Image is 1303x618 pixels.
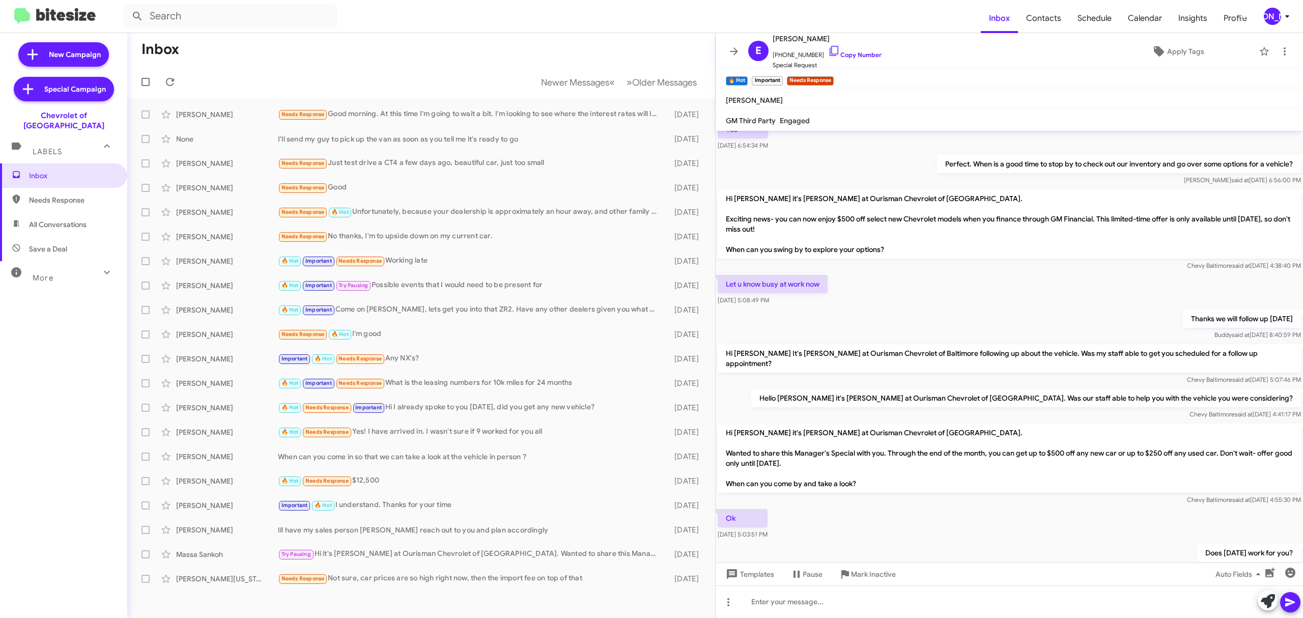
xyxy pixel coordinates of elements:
div: [DATE] [663,329,707,340]
small: Needs Response [787,76,834,86]
div: [PERSON_NAME] [176,109,278,120]
div: [PERSON_NAME] [176,354,278,364]
span: Buddy [DATE] 8:40:59 PM [1214,331,1301,339]
button: Next [620,72,703,93]
span: Try Pausing [338,282,368,289]
span: Try Pausing [281,551,311,557]
button: Templates [716,565,782,583]
span: [DATE] 5:03:51 PM [718,530,768,538]
div: Good [278,182,663,193]
span: 🔥 Hot [331,331,349,338]
div: [DATE] [663,280,707,291]
div: [DATE] [663,549,707,559]
span: Needs Response [281,111,325,118]
span: said at [1235,410,1253,418]
span: Important [281,355,308,362]
div: [DATE] [663,109,707,120]
div: [PERSON_NAME] [176,207,278,217]
div: Not sure, car prices are so high right now, then the import fee on top of that [278,573,663,584]
span: said at [1232,331,1250,339]
span: Special Request [773,60,882,70]
div: $12,500 [278,475,663,487]
div: [DATE] [663,500,707,511]
span: Needs Response [338,258,382,264]
div: Possible events that I would need to be present for [278,279,663,291]
span: 🔥 Hot [281,306,299,313]
span: said at [1232,496,1250,503]
div: Come on [PERSON_NAME], lets get you into that ZR2. Have any other dealers given you what you want... [278,304,663,316]
span: Needs Response [281,184,325,191]
div: Massa Sankoh [176,549,278,559]
span: Needs Response [305,429,349,435]
div: Any NX's? [278,353,663,364]
div: [PERSON_NAME] [176,256,278,266]
div: [DATE] [663,452,707,462]
span: Needs Response [281,233,325,240]
span: Templates [724,565,774,583]
div: [PERSON_NAME] [176,232,278,242]
div: [PERSON_NAME] [176,183,278,193]
div: Ill have my sales person [PERSON_NAME] reach out to you and plan accordingly [278,525,663,535]
div: I'm good [278,328,663,340]
p: Thanks we will follow up [DATE] [1183,310,1301,328]
span: Labels [33,147,62,156]
p: Hi [PERSON_NAME] It's [PERSON_NAME] at Ourisman Chevrolet of Baltimore following up about the veh... [718,344,1301,373]
div: None [176,134,278,144]
p: Does [DATE] work for you? [1197,544,1301,562]
span: Insights [1170,4,1215,33]
div: Hi it's [PERSON_NAME] at Ourisman Chevrolet of [GEOGRAPHIC_DATA]. Wanted to share this Manager's ... [278,548,663,560]
nav: Page navigation example [535,72,703,93]
span: Needs Response [281,575,325,582]
span: Auto Fields [1215,565,1264,583]
div: What is the leasing numbers for 10k miles for 24 months [278,377,663,389]
div: Just test drive a CT4 a few days ago, beautiful car, just too small [278,157,663,169]
button: Apply Tags [1101,42,1254,61]
p: Let u know busy at work now [718,275,828,293]
p: Perfect. When is a good time to stop by to check out our inventory and go over some options for a... [937,155,1301,173]
span: « [609,76,615,89]
span: Needs Response [305,477,349,484]
span: 🔥 Hot [281,380,299,386]
small: 🔥 Hot [726,76,748,86]
span: Needs Response [338,380,382,386]
span: Needs Response [281,160,325,166]
button: Mark Inactive [831,565,904,583]
div: [DATE] [663,476,707,486]
p: Hello [PERSON_NAME] it's [PERSON_NAME] at Ourisman Chevrolet of [GEOGRAPHIC_DATA]. Was our staff ... [751,389,1301,407]
span: [PERSON_NAME] [773,33,882,45]
div: [DATE] [663,232,707,242]
h1: Inbox [141,41,179,58]
div: No thanks, I'm to upside down on my current car. [278,231,663,242]
div: Yes! I have arrived in. I wasn't sure if 9 worked for you all [278,426,663,438]
span: Needs Response [281,209,325,215]
span: 🔥 Hot [281,282,299,289]
div: [PERSON_NAME] [176,452,278,462]
span: [DATE] 6:54:34 PM [718,142,768,149]
span: said at [1231,176,1249,184]
span: Pause [803,565,823,583]
span: [DATE] 5:08:49 PM [718,296,769,304]
span: Chevy Baltimore [DATE] 4:55:30 PM [1187,496,1301,503]
span: Save a Deal [29,244,67,254]
span: Needs Response [281,331,325,338]
span: [PERSON_NAME] [DATE] 6:56:00 PM [1184,176,1301,184]
span: 🔥 Hot [281,429,299,435]
div: [DATE] [663,574,707,584]
div: [DATE] [663,427,707,437]
span: Engaged [780,116,810,125]
p: Hi [PERSON_NAME] it's [PERSON_NAME] at Ourisman Chevrolet of [GEOGRAPHIC_DATA]. Wanted to share t... [718,424,1301,493]
div: [PERSON_NAME][US_STATE] [176,574,278,584]
span: Important [305,282,332,289]
span: Older Messages [632,77,697,88]
div: [DATE] [663,158,707,168]
div: [DATE] [663,134,707,144]
span: Important [305,306,332,313]
div: [PERSON_NAME] [176,280,278,291]
span: 🔥 Hot [281,404,299,411]
span: Chevy Baltimore [DATE] 4:38:40 PM [1187,262,1301,269]
p: Hi [PERSON_NAME] it's [PERSON_NAME] at Ourisman Chevrolet of [GEOGRAPHIC_DATA]. Exciting news- yo... [718,189,1301,259]
div: [PERSON_NAME] [1264,8,1281,25]
span: GM Third Party [726,116,776,125]
span: 🔥 Hot [281,258,299,264]
span: Important [305,258,332,264]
